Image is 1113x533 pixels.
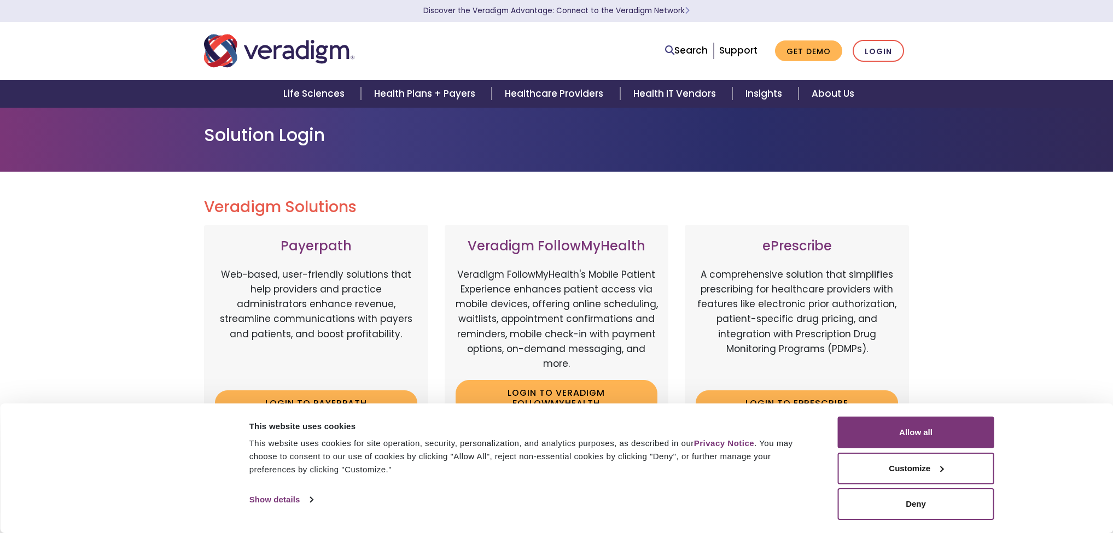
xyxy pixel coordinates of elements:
[696,238,898,254] h3: ePrescribe
[696,390,898,415] a: Login to ePrescribe
[665,43,708,58] a: Search
[204,125,910,145] h1: Solution Login
[204,33,354,69] img: Veradigm logo
[838,453,994,484] button: Customize
[696,267,898,382] p: A comprehensive solution that simplifies prescribing for healthcare providers with features like ...
[215,238,417,254] h3: Payerpath
[838,417,994,448] button: Allow all
[732,80,799,108] a: Insights
[694,438,754,448] a: Privacy Notice
[620,80,732,108] a: Health IT Vendors
[215,390,417,415] a: Login to Payerpath
[204,198,910,216] h2: Veradigm Solutions
[456,238,658,254] h3: Veradigm FollowMyHealth
[853,40,904,62] a: Login
[249,491,313,508] a: Show details
[270,80,361,108] a: Life Sciences
[838,488,994,520] button: Deny
[456,267,658,371] p: Veradigm FollowMyHealth's Mobile Patient Experience enhances patient access via mobile devices, o...
[215,267,417,382] p: Web-based, user-friendly solutions that help providers and practice administrators enhance revenu...
[775,40,842,62] a: Get Demo
[799,80,867,108] a: About Us
[249,420,813,433] div: This website uses cookies
[719,44,757,57] a: Support
[423,5,690,16] a: Discover the Veradigm Advantage: Connect to the Veradigm NetworkLearn More
[456,380,658,415] a: Login to Veradigm FollowMyHealth
[685,5,690,16] span: Learn More
[492,80,620,108] a: Healthcare Providers
[361,80,492,108] a: Health Plans + Payers
[249,437,813,476] div: This website uses cookies for site operation, security, personalization, and analytics purposes, ...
